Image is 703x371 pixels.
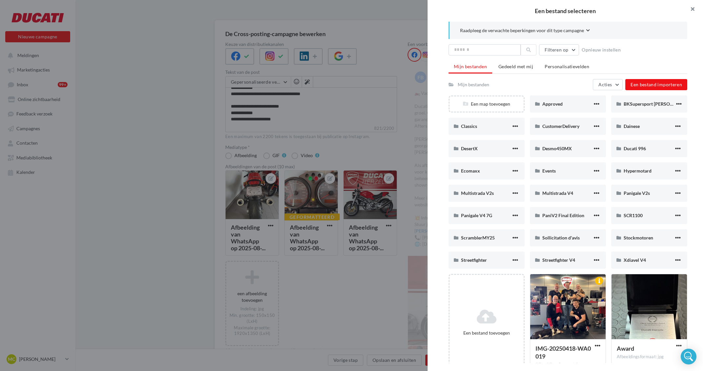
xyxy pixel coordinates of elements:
span: Streetfighter V4 [542,257,575,263]
span: Stockmotoren [624,235,653,240]
div: Afbeeldingsformaat: jpg [617,354,682,360]
span: Panigale V4 7G [461,213,492,218]
button: Filteren op [539,44,579,55]
div: Open Intercom Messenger [681,349,696,364]
h2: Een bestand selecteren [438,8,693,14]
span: ScramblerMY25 [461,235,495,240]
span: Hypermotard [624,168,652,174]
button: Raadpleeg de verwachte beperkingen voor dit type campagne [460,27,590,35]
button: Een bestand importeren [625,79,687,90]
div: Een map toevoegen [450,101,524,107]
span: Xdiavel V4 [624,257,646,263]
span: Panigale V2s [624,190,650,196]
div: Afbeeldingsformaat: jpg [535,362,600,368]
button: Acties [593,79,623,90]
span: PaniV2 Final Edition [542,213,584,218]
span: Multistrada V4 [542,190,573,196]
span: Personalisatievelden [545,64,589,69]
span: Multistrada V2s [461,190,494,196]
span: Ducati 996 [624,146,646,151]
span: BKSupersport [PERSON_NAME] [624,101,691,107]
span: Mijn bestanden [454,64,487,69]
span: Approved [542,101,563,107]
button: Opnieuw instellen [579,46,623,54]
span: Ecomaxx [461,168,480,174]
span: DesertX [461,146,478,151]
span: SCR1100 [624,213,643,218]
span: Dainese [624,123,640,129]
span: Classics [461,123,477,129]
span: Award [617,345,634,352]
span: CustomerDelivery [542,123,579,129]
span: Een bestand importeren [631,82,682,87]
span: Sollicitation d'avis [542,235,580,240]
div: Mijn bestanden [458,81,489,88]
span: Gedeeld met mij [498,64,533,69]
span: Streetfighter [461,257,487,263]
div: Een bestand toevoegen [452,330,521,336]
span: Raadpleeg de verwachte beperkingen voor dit type campagne [460,27,584,34]
span: Desmo450MX [542,146,572,151]
span: Events [542,168,556,174]
span: Acties [598,82,612,87]
span: IMG-20250418-WA0019 [535,345,591,360]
